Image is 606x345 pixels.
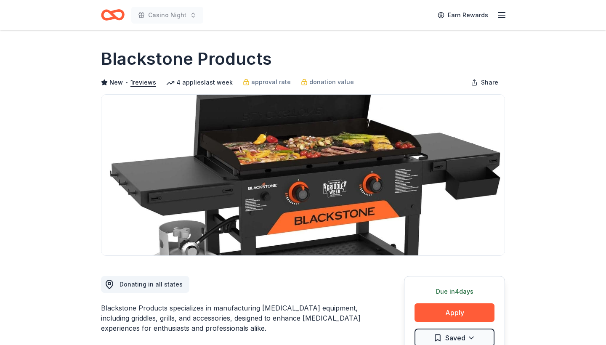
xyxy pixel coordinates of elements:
button: 1reviews [130,77,156,88]
span: New [109,77,123,88]
span: Share [481,77,498,88]
a: Earn Rewards [433,8,493,23]
span: approval rate [251,77,291,87]
span: Donating in all states [120,281,183,288]
div: Due in 4 days [415,287,494,297]
a: donation value [301,77,354,87]
span: donation value [309,77,354,87]
span: Casino Night [148,10,186,20]
a: approval rate [243,77,291,87]
h1: Blackstone Products [101,47,272,71]
button: Casino Night [131,7,203,24]
a: Home [101,5,125,25]
div: Blackstone Products specializes in manufacturing [MEDICAL_DATA] equipment, including griddles, gr... [101,303,364,333]
button: Apply [415,303,494,322]
span: Saved [445,332,465,343]
span: • [125,79,128,86]
img: Image for Blackstone Products [101,95,505,255]
div: 4 applies last week [166,77,233,88]
button: Share [464,74,505,91]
